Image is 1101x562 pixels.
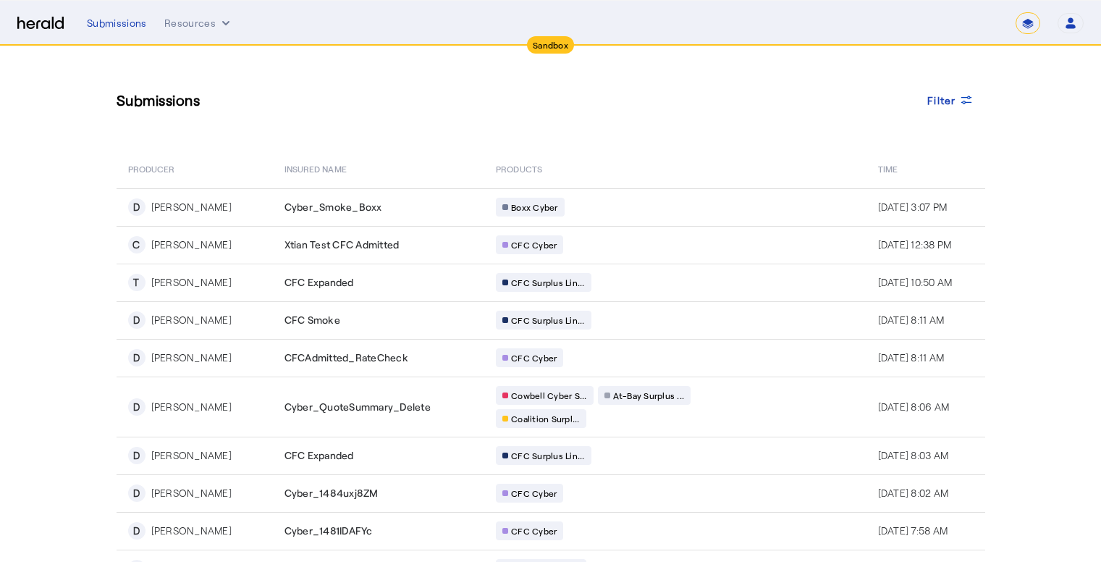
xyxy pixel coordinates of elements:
div: D [128,349,145,366]
span: CFC Smoke [284,313,340,327]
div: Submissions [87,16,147,30]
span: CFCAdmitted_RateCheck [284,351,408,365]
div: [PERSON_NAME] [151,400,232,414]
span: [DATE] 8:06 AM [878,400,950,413]
span: Insured Name [284,161,347,175]
div: Sandbox [527,36,574,54]
span: Cyber_QuoteSummary_Delete [284,400,431,414]
span: CFC Expanded [284,448,354,463]
span: Cowbell Cyber S... [511,390,587,401]
div: C [128,236,145,253]
span: CFC Surplus Lin... [511,277,585,288]
span: Cyber_1481IDAFYc [284,524,373,538]
span: CFC Cyber [511,239,557,251]
div: [PERSON_NAME] [151,238,232,252]
span: Coalition Surpl... [511,413,580,424]
span: Filter [927,93,956,108]
span: PRODUCTS [496,161,542,175]
span: [DATE] 8:11 AM [878,351,945,364]
div: D [128,522,145,540]
div: [PERSON_NAME] [151,486,232,500]
div: [PERSON_NAME] [151,200,232,214]
button: Resources dropdown menu [164,16,233,30]
span: Boxx Cyber [511,201,558,213]
span: [DATE] 12:38 PM [878,238,952,251]
span: [DATE] 8:02 AM [878,487,949,499]
span: Cyber_1484uxj8ZM [284,486,379,500]
span: Time [878,161,898,175]
span: CFC Cyber [511,352,557,364]
span: CFC Cyber [511,525,557,537]
div: [PERSON_NAME] [151,275,232,290]
span: Xtian Test CFC Admitted [284,238,400,252]
div: D [128,485,145,502]
div: D [128,198,145,216]
img: Herald Logo [17,17,64,30]
span: CFC Surplus Lin... [511,314,585,326]
div: T [128,274,145,291]
div: D [128,398,145,416]
span: [DATE] 8:03 AM [878,449,949,461]
span: PRODUCER [128,161,175,175]
span: CFC Surplus Lin... [511,450,585,461]
button: Filter [916,87,985,113]
span: [DATE] 3:07 PM [878,201,948,213]
span: At-Bay Surplus ... [613,390,685,401]
div: D [128,447,145,464]
div: [PERSON_NAME] [151,351,232,365]
span: [DATE] 7:58 AM [878,524,948,537]
span: Cyber_Smoke_Boxx [284,200,382,214]
span: CFC Cyber [511,487,557,499]
div: [PERSON_NAME] [151,448,232,463]
div: [PERSON_NAME] [151,313,232,327]
span: [DATE] 10:50 AM [878,276,953,288]
h3: Submissions [117,90,201,110]
div: D [128,311,145,329]
span: CFC Expanded [284,275,354,290]
span: [DATE] 8:11 AM [878,314,945,326]
div: [PERSON_NAME] [151,524,232,538]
